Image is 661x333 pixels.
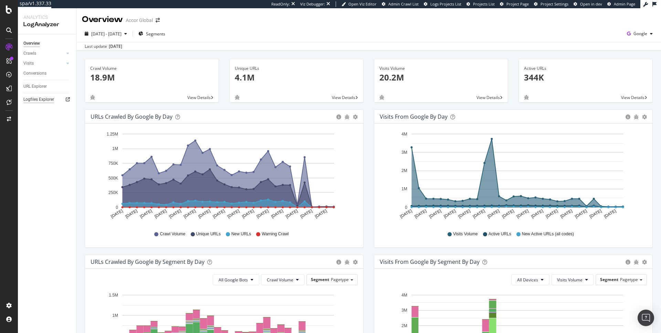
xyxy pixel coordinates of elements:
div: Viz Debugger: [300,1,325,7]
div: Analytics [23,14,71,21]
div: Logfiles Explorer [23,96,54,103]
div: Last update [85,43,122,50]
div: circle-info [336,260,341,265]
div: LogAnalyzer [23,21,71,29]
div: URLs Crawled by Google By Segment By Day [91,258,204,265]
div: A chart. [91,129,355,225]
text: [DATE] [241,208,255,219]
span: View Details [187,95,211,100]
text: [DATE] [183,208,197,219]
text: [DATE] [501,208,515,219]
div: circle-info [626,260,630,265]
div: bug [235,95,240,100]
text: [DATE] [545,208,559,219]
span: Segments [146,31,165,37]
text: [DATE] [314,208,328,219]
div: bug [345,115,349,119]
div: bug [90,95,95,100]
text: 1.25M [107,132,118,137]
text: 2M [401,323,407,328]
span: Pagetype [331,277,349,282]
div: circle-info [336,115,341,119]
button: All Devices [511,274,549,285]
a: Visits [23,60,64,67]
div: Crawl Volume [90,65,213,72]
text: [DATE] [574,208,588,219]
svg: A chart. [380,129,644,225]
button: Segments [136,28,168,39]
div: Visits Volume [379,65,503,72]
text: [DATE] [530,208,544,219]
a: URL Explorer [23,83,71,90]
a: Open in dev [574,1,602,7]
text: 1M [112,147,118,151]
div: bug [345,260,349,265]
text: 250K [108,190,118,195]
text: [DATE] [300,208,313,219]
span: Pagetype [620,277,638,282]
span: Admin Crawl List [388,1,419,7]
p: 20.2M [379,72,503,83]
span: Logs Projects List [430,1,461,7]
button: All Google Bots [213,274,259,285]
p: 344K [524,72,647,83]
a: Overview [23,40,71,47]
div: Active URLs [524,65,647,72]
text: [DATE] [110,208,124,219]
span: Open Viz Editor [348,1,377,7]
text: [DATE] [559,208,573,219]
span: Visits Volume [453,231,478,237]
div: Visits [23,60,34,67]
text: [DATE] [472,208,486,219]
span: All Google Bots [219,277,248,283]
span: View Details [332,95,355,100]
span: Projects List [473,1,495,7]
text: [DATE] [212,208,226,219]
text: [DATE] [486,208,500,219]
span: Segment [600,277,618,282]
div: Visits from Google By Segment By Day [380,258,480,265]
a: Logs Projects List [424,1,461,7]
div: bug [524,95,529,100]
text: [DATE] [589,208,602,219]
p: 4.1M [235,72,358,83]
span: All Devices [517,277,538,283]
button: Google [624,28,655,39]
div: Accor Global [126,17,153,24]
div: gear [353,260,358,265]
span: Project Settings [541,1,568,7]
text: 3M [401,308,407,313]
a: Projects List [466,1,495,7]
text: [DATE] [428,208,442,219]
span: Google [633,31,647,36]
a: Logfiles Explorer [23,96,71,103]
text: [DATE] [399,208,413,219]
div: Visits from Google by day [380,113,448,120]
div: Unique URLs [235,65,358,72]
text: 500K [108,176,118,181]
text: [DATE] [139,208,153,219]
span: Crawl Volume [160,231,185,237]
text: [DATE] [458,208,471,219]
text: 0 [116,205,118,210]
text: [DATE] [256,208,270,219]
div: Overview [82,14,123,25]
text: [DATE] [414,208,428,219]
text: [DATE] [270,208,284,219]
div: [DATE] [109,43,122,50]
div: gear [642,115,647,119]
a: Project Page [500,1,529,7]
text: 4M [401,132,407,137]
a: Admin Crawl List [382,1,419,7]
a: Conversions [23,70,71,77]
text: [DATE] [285,208,299,219]
text: 750K [108,161,118,166]
div: bug [634,260,639,265]
text: 4M [401,293,407,298]
span: View Details [476,95,500,100]
span: Open in dev [580,1,602,7]
text: [DATE] [197,208,211,219]
button: [DATE] - [DATE] [82,28,130,39]
div: ReadOnly: [271,1,290,7]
